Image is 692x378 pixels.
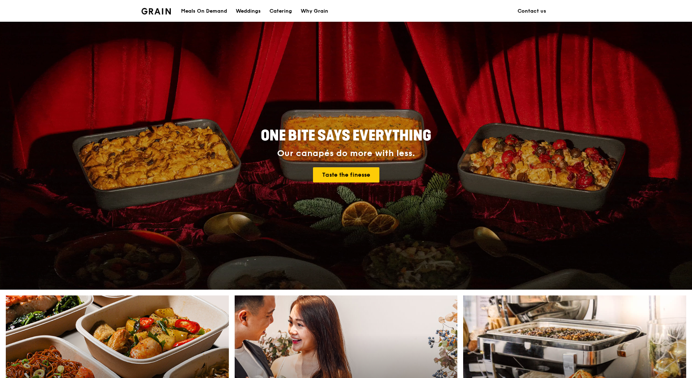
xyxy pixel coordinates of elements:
[261,127,431,144] span: ONE BITE SAYS EVERYTHING
[215,148,477,159] div: Our canapés do more with less.
[301,0,328,22] div: Why Grain
[265,0,296,22] a: Catering
[313,167,379,182] a: Taste the finesse
[231,0,265,22] a: Weddings
[296,0,333,22] a: Why Grain
[236,0,261,22] div: Weddings
[141,8,171,14] img: Grain
[513,0,551,22] a: Contact us
[269,0,292,22] div: Catering
[181,0,227,22] div: Meals On Demand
